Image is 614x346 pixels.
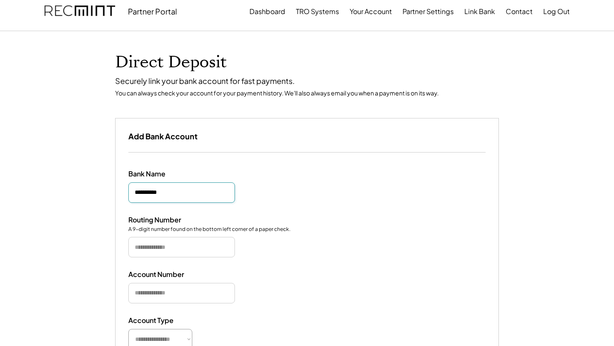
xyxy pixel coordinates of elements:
[350,3,392,20] button: Your Account
[464,3,495,20] button: Link Bank
[506,3,533,20] button: Contact
[128,270,214,279] div: Account Number
[128,316,214,325] div: Account Type
[115,89,499,97] div: You can always check your account for your payment history. We'll also always email you when a pa...
[403,3,454,20] button: Partner Settings
[543,3,570,20] button: Log Out
[128,170,214,179] div: Bank Name
[115,52,499,72] h1: Direct Deposit
[128,226,290,233] div: A 9-digit number found on the bottom left corner of a paper check.
[128,216,214,225] div: Routing Number
[128,131,197,141] h3: Add Bank Account
[249,3,285,20] button: Dashboard
[115,76,499,86] div: Securely link your bank account for fast payments.
[296,3,339,20] button: TRO Systems
[128,6,177,16] div: Partner Portal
